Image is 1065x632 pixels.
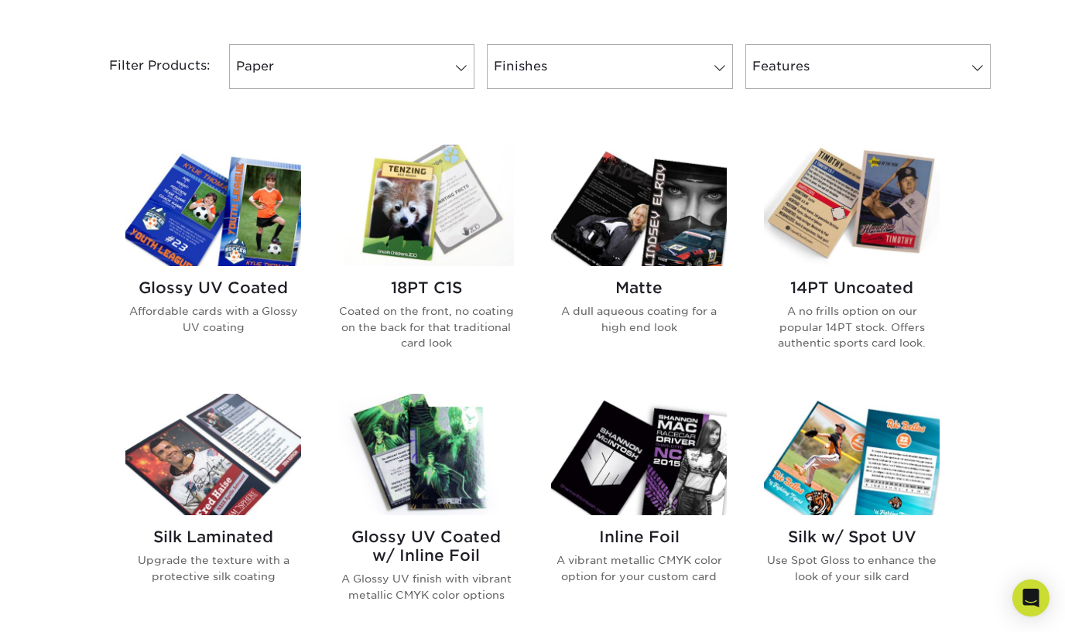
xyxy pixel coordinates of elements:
[551,145,727,375] a: Matte Trading Cards Matte A dull aqueous coating for a high end look
[125,394,301,515] img: Silk Laminated Trading Cards
[68,44,223,89] div: Filter Products:
[551,528,727,546] h2: Inline Foil
[125,394,301,627] a: Silk Laminated Trading Cards Silk Laminated Upgrade the texture with a protective silk coating
[338,528,514,565] h2: Glossy UV Coated w/ Inline Foil
[764,394,940,627] a: Silk w/ Spot UV Trading Cards Silk w/ Spot UV Use Spot Gloss to enhance the look of your silk card
[125,145,301,375] a: Glossy UV Coated Trading Cards Glossy UV Coated Affordable cards with a Glossy UV coating
[551,278,727,297] h2: Matte
[764,145,940,375] a: 14PT Uncoated Trading Cards 14PT Uncoated A no frills option on our popular 14PT stock. Offers au...
[764,278,940,297] h2: 14PT Uncoated
[551,145,727,266] img: Matte Trading Cards
[551,394,727,627] a: Inline Foil Trading Cards Inline Foil A vibrant metallic CMYK color option for your custom card
[125,552,301,584] p: Upgrade the texture with a protective silk coating
[487,44,732,89] a: Finishes
[764,552,940,584] p: Use Spot Gloss to enhance the look of your silk card
[125,278,301,297] h2: Glossy UV Coated
[338,394,514,515] img: Glossy UV Coated w/ Inline Foil Trading Cards
[338,278,514,297] h2: 18PT C1S
[551,394,727,515] img: Inline Foil Trading Cards
[338,571,514,603] p: A Glossy UV finish with vibrant metallic CMYK color options
[338,145,514,266] img: 18PT C1S Trading Cards
[764,394,940,515] img: Silk w/ Spot UV Trading Cards
[338,303,514,350] p: Coated on the front, no coating on the back for that traditional card look
[229,44,474,89] a: Paper
[551,303,727,335] p: A dull aqueous coating for a high end look
[764,528,940,546] h2: Silk w/ Spot UV
[125,528,301,546] h2: Silk Laminated
[764,145,940,266] img: 14PT Uncoated Trading Cards
[551,552,727,584] p: A vibrant metallic CMYK color option for your custom card
[1012,579,1050,617] div: Open Intercom Messenger
[125,145,301,266] img: Glossy UV Coated Trading Cards
[338,394,514,627] a: Glossy UV Coated w/ Inline Foil Trading Cards Glossy UV Coated w/ Inline Foil A Glossy UV finish ...
[745,44,991,89] a: Features
[764,303,940,350] p: A no frills option on our popular 14PT stock. Offers authentic sports card look.
[338,145,514,375] a: 18PT C1S Trading Cards 18PT C1S Coated on the front, no coating on the back for that traditional ...
[125,303,301,335] p: Affordable cards with a Glossy UV coating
